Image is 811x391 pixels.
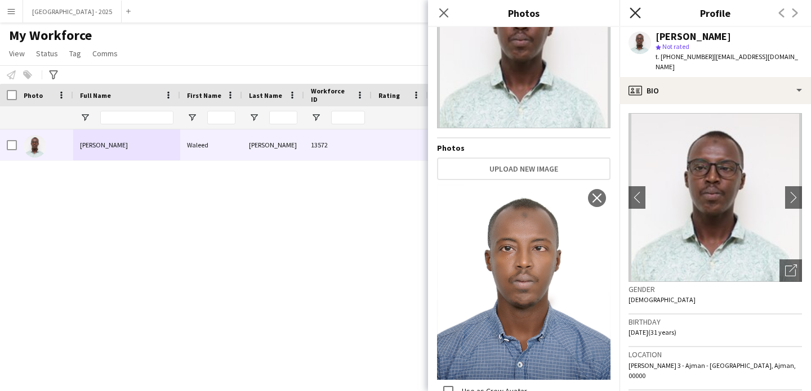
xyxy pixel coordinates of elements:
[36,48,58,59] span: Status
[629,295,696,304] span: [DEMOGRAPHIC_DATA]
[80,91,111,100] span: Full Name
[249,91,282,100] span: Last Name
[69,48,81,59] span: Tag
[656,52,798,71] span: | [EMAIL_ADDRESS][DOMAIN_NAME]
[9,27,92,44] span: My Workforce
[242,129,304,160] div: [PERSON_NAME]
[779,259,802,282] div: Open photos pop-in
[629,328,676,336] span: [DATE] (31 years)
[180,129,242,160] div: Waleed
[88,46,122,61] a: Comms
[65,46,86,61] a: Tag
[620,77,811,104] div: Bio
[378,91,400,100] span: Rating
[92,48,118,59] span: Comms
[629,361,796,380] span: [PERSON_NAME] 3 - Ajman - [GEOGRAPHIC_DATA], Ajman, 00000
[662,42,689,51] span: Not rated
[187,113,197,123] button: Open Filter Menu
[437,158,611,180] button: Upload new image
[5,46,29,61] a: View
[331,111,365,124] input: Workforce ID Filter Input
[629,284,802,294] h3: Gender
[304,129,372,160] div: 13572
[311,113,321,123] button: Open Filter Menu
[24,135,46,158] img: Waleed Suleiman
[629,349,802,359] h3: Location
[23,1,122,23] button: [GEOGRAPHIC_DATA] - 2025
[249,113,259,123] button: Open Filter Menu
[80,113,90,123] button: Open Filter Menu
[656,32,731,42] div: [PERSON_NAME]
[80,141,128,149] span: [PERSON_NAME]
[207,111,235,124] input: First Name Filter Input
[9,48,25,59] span: View
[32,46,63,61] a: Status
[269,111,297,124] input: Last Name Filter Input
[437,143,611,153] h4: Photos
[620,6,811,20] h3: Profile
[100,111,173,124] input: Full Name Filter Input
[629,113,802,282] img: Crew avatar or photo
[656,52,714,61] span: t. [PHONE_NUMBER]
[428,6,620,20] h3: Photos
[437,185,611,379] img: Crew photo 953930
[187,91,221,100] span: First Name
[629,317,802,327] h3: Birthday
[24,91,43,100] span: Photo
[47,68,60,82] app-action-btn: Advanced filters
[311,87,351,104] span: Workforce ID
